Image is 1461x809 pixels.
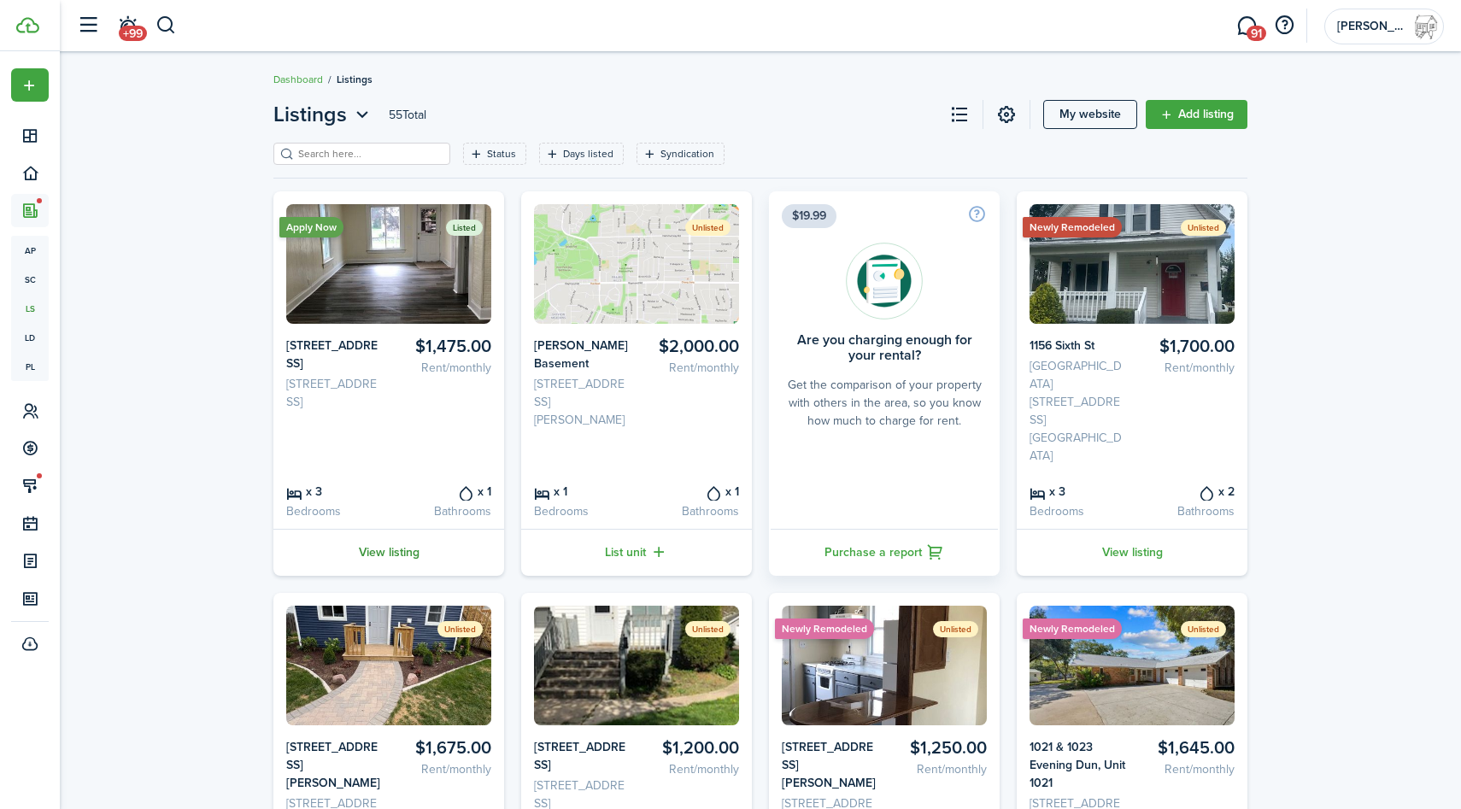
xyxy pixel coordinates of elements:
[119,26,147,41] span: +99
[534,482,631,501] card-listing-title: x 1
[1181,220,1226,236] status: Unlisted
[11,68,49,102] button: Open menu
[769,529,1000,576] a: Purchase a report
[1030,502,1126,520] card-listing-description: Bedrooms
[1412,13,1440,40] img: Carranza Rental Properties
[1139,359,1235,377] card-listing-description: Rent/monthly
[72,9,104,42] button: Open sidebar
[294,146,444,162] input: Search here...
[273,529,504,576] a: View listing
[685,220,730,236] status: Unlisted
[487,146,516,161] filter-tag-label: Status
[286,502,383,520] card-listing-description: Bedrooms
[563,146,613,161] filter-tag-label: Days listed
[782,738,878,792] card-listing-title: [STREET_ADDRESS][PERSON_NAME]
[1030,606,1235,725] img: Listing avatar
[1247,26,1266,41] span: 91
[273,72,323,87] a: Dashboard
[1139,482,1235,501] card-listing-title: x 2
[782,606,987,725] img: Listing avatar
[155,11,177,40] button: Search
[396,738,492,758] card-listing-title: $1,675.00
[279,217,343,237] ribbon: Apply Now
[643,502,740,520] card-listing-description: Bathrooms
[782,204,836,228] span: $19.99
[534,606,739,725] img: Listing avatar
[463,143,526,165] filter-tag: Open filter
[396,482,492,501] card-listing-title: x 1
[933,621,978,637] status: Unlisted
[11,294,49,323] a: ls
[1139,760,1235,778] card-listing-description: Rent/monthly
[660,146,714,161] filter-tag-label: Syndication
[396,502,492,520] card-listing-description: Bathrooms
[389,106,426,124] header-page-total: 55 Total
[11,265,49,294] a: sc
[1139,738,1235,758] card-listing-title: $1,645.00
[1017,529,1247,576] a: View listing
[891,738,988,758] card-listing-title: $1,250.00
[11,323,49,352] a: ld
[337,72,373,87] span: Listings
[1230,4,1263,48] a: Messaging
[286,738,383,792] card-listing-title: [STREET_ADDRESS][PERSON_NAME]
[1023,618,1122,639] ribbon: Newly Remodeled
[534,204,739,324] img: Listing avatar
[534,375,631,429] card-listing-description: [STREET_ADDRESS][PERSON_NAME]
[1030,204,1235,324] img: Listing avatar
[643,359,740,377] card-listing-description: Rent/monthly
[775,618,874,639] ribbon: Newly Remodeled
[1139,337,1235,356] card-listing-title: $1,700.00
[286,606,491,725] img: Listing avatar
[1139,502,1235,520] card-listing-description: Bathrooms
[111,4,144,48] a: Notifications
[1146,100,1247,129] a: Add listing
[1270,11,1299,40] button: Open resource center
[1043,100,1137,129] a: My website
[396,337,492,356] card-listing-title: $1,475.00
[11,236,49,265] a: ap
[273,99,373,130] button: Open menu
[891,760,988,778] card-listing-description: Rent/monthly
[286,204,491,324] img: Listing avatar
[782,376,987,430] card-description: Get the comparison of your property with others in the area, so you know how much to charge for r...
[1337,21,1405,32] span: Carranza Rental Properties
[396,359,492,377] card-listing-description: Rent/monthly
[643,738,740,758] card-listing-title: $1,200.00
[1030,482,1126,501] card-listing-title: x 3
[437,621,483,637] status: Unlisted
[1023,217,1122,237] ribbon: Newly Remodeled
[846,243,923,319] img: Rentability report avatar
[1030,337,1126,355] card-listing-title: 1156 Sixth St
[534,337,631,372] card-listing-title: [PERSON_NAME] Basement
[643,760,740,778] card-listing-description: Rent/monthly
[637,143,725,165] filter-tag: Open filter
[286,375,383,411] card-listing-description: [STREET_ADDRESS]
[286,482,383,501] card-listing-title: x 3
[685,621,730,637] status: Unlisted
[273,99,373,130] button: Listings
[534,502,631,520] card-listing-description: Bedrooms
[1030,738,1126,792] card-listing-title: 1021 & 1023 Evening Dun, Unit 1021
[11,352,49,381] a: pl
[1181,621,1226,637] status: Unlisted
[643,482,740,501] card-listing-title: x 1
[396,760,492,778] card-listing-description: Rent/monthly
[782,332,987,363] card-title: Are you charging enough for your rental?
[1030,357,1126,465] card-listing-description: [GEOGRAPHIC_DATA][STREET_ADDRESS][GEOGRAPHIC_DATA]
[446,220,483,236] status: Listed
[534,738,631,774] card-listing-title: [STREET_ADDRESS]
[273,99,347,130] span: Listings
[521,529,752,576] a: List unit
[643,337,740,356] card-listing-title: $2,000.00
[539,143,624,165] filter-tag: Open filter
[286,337,383,372] card-listing-title: [STREET_ADDRESS]
[16,17,39,33] img: TenantCloud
